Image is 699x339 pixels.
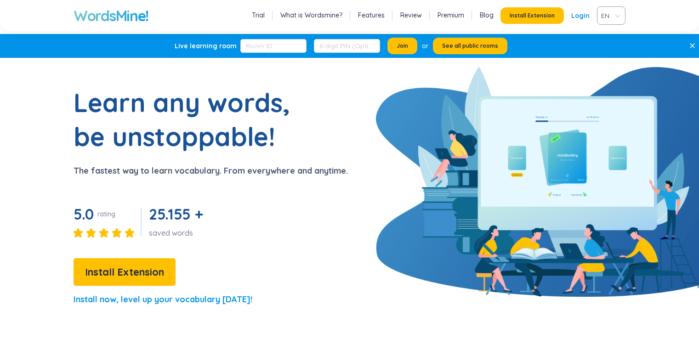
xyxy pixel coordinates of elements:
[74,258,176,286] button: Install Extension
[252,11,265,20] a: Trial
[74,293,252,306] p: Install now, level up your vocabulary [DATE]!
[74,85,303,153] h1: Learn any words, be unstoppable!
[74,6,148,25] a: WordsMine!
[85,264,164,280] span: Install Extension
[97,209,115,219] div: rating
[280,11,342,20] a: What is Wordsmine?
[314,39,380,53] input: 6-digit PIN (Optional)
[510,12,555,19] span: Install Extension
[387,38,417,54] button: Join
[397,42,408,50] span: Join
[74,205,94,223] span: 5.0
[358,11,385,20] a: Features
[400,11,422,20] a: Review
[422,41,428,51] div: or
[149,228,206,238] div: saved words
[149,205,203,223] span: 25.155 +
[601,9,618,23] span: VIE
[500,7,564,24] button: Install Extension
[571,7,590,24] a: Login
[442,42,498,50] span: See all public rooms
[480,11,494,20] a: Blog
[240,39,307,53] input: Room ID
[74,268,176,277] a: Install Extension
[433,38,507,54] button: See all public rooms
[175,41,237,51] div: Live learning room
[438,11,464,20] a: Premium
[74,164,348,177] p: The fastest way to learn vocabulary. From everywhere and anytime.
